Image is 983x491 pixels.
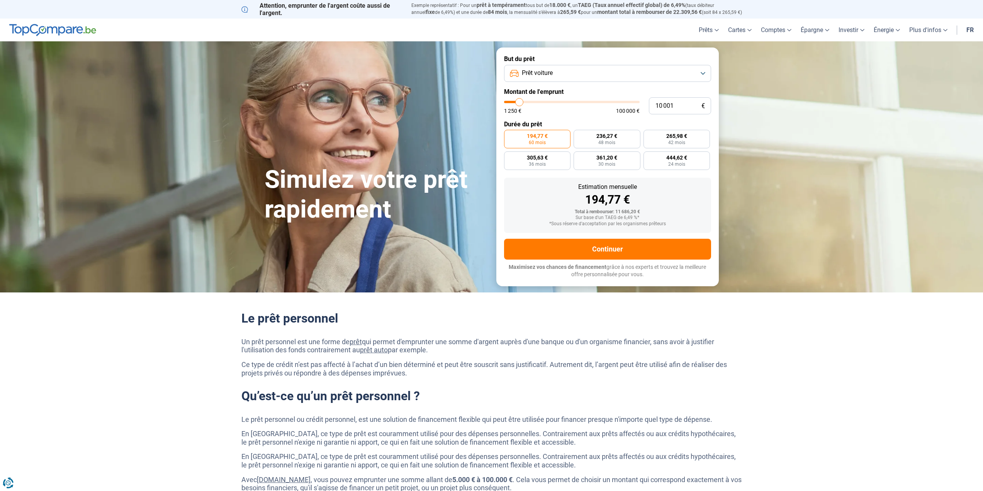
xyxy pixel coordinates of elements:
[504,121,711,128] label: Durée du prêt
[241,389,742,403] h2: Qu’est-ce qu’un prêt personnel ?
[666,133,687,139] span: 265,98 €
[616,108,640,114] span: 100 000 €
[9,24,96,36] img: TopCompare
[723,19,756,41] a: Cartes
[241,338,742,354] p: Un prêt personnel est une forme de qui permet d'emprunter une somme d'argent auprès d'une banque ...
[796,19,834,41] a: Épargne
[869,19,905,41] a: Énergie
[241,430,742,446] p: En [GEOGRAPHIC_DATA], ce type de prêt est couramment utilisé pour des dépenses personnelles. Cont...
[510,215,705,221] div: Sur base d'un TAEG de 6,49 %*
[598,140,615,145] span: 48 mois
[241,311,742,326] h2: Le prêt personnel
[522,69,553,77] span: Prêt voiture
[527,133,548,139] span: 194,77 €
[504,239,711,260] button: Continuer
[504,65,711,82] button: Prêt voiture
[529,162,546,166] span: 36 mois
[504,88,711,95] label: Montant de l'emprunt
[666,155,687,160] span: 444,62 €
[426,9,435,15] span: fixe
[504,108,521,114] span: 1 250 €
[834,19,869,41] a: Investir
[241,2,402,17] p: Attention, emprunter de l'argent coûte aussi de l'argent.
[510,184,705,190] div: Estimation mensuelle
[598,162,615,166] span: 30 mois
[596,155,617,160] span: 361,20 €
[504,55,711,63] label: But du prêt
[962,19,978,41] a: fr
[756,19,796,41] a: Comptes
[549,2,570,8] span: 18.000 €
[527,155,548,160] span: 305,63 €
[560,9,581,15] span: 265,59 €
[488,9,507,15] span: 84 mois
[694,19,723,41] a: Prêts
[597,9,702,15] span: montant total à rembourser de 22.309,56 €
[241,452,742,469] p: En [GEOGRAPHIC_DATA], ce type de prêt est couramment utilisé pour des dépenses personnelles. Cont...
[257,476,311,484] a: [DOMAIN_NAME]
[529,140,546,145] span: 60 mois
[668,162,685,166] span: 24 mois
[578,2,685,8] span: TAEG (Taux annuel effectif global) de 6,49%
[241,415,742,424] p: Le prêt personnel ou crédit personnel, est une solution de financement flexible qui peut être uti...
[452,476,513,484] strong: 5.000 € à 100.000 €
[360,346,388,354] a: prêt auto
[350,338,362,346] a: prêt
[411,2,742,16] p: Exemple représentatif : Pour un tous but de , un (taux débiteur annuel de 6,49%) et une durée de ...
[701,103,705,109] span: €
[241,360,742,377] p: Ce type de crédit n’est pas affecté à l’achat d’un bien déterminé et peut être souscrit sans just...
[905,19,952,41] a: Plus d'infos
[509,264,606,270] span: Maximisez vos chances de financement
[510,194,705,206] div: 194,77 €
[265,165,487,224] h1: Simulez votre prêt rapidement
[596,133,617,139] span: 236,27 €
[668,140,685,145] span: 42 mois
[477,2,526,8] span: prêt à tempérament
[510,209,705,215] div: Total à rembourser: 11 686,20 €
[504,263,711,279] p: grâce à nos experts et trouvez la meilleure offre personnalisée pour vous.
[510,221,705,227] div: *Sous réserve d'acceptation par les organismes prêteurs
